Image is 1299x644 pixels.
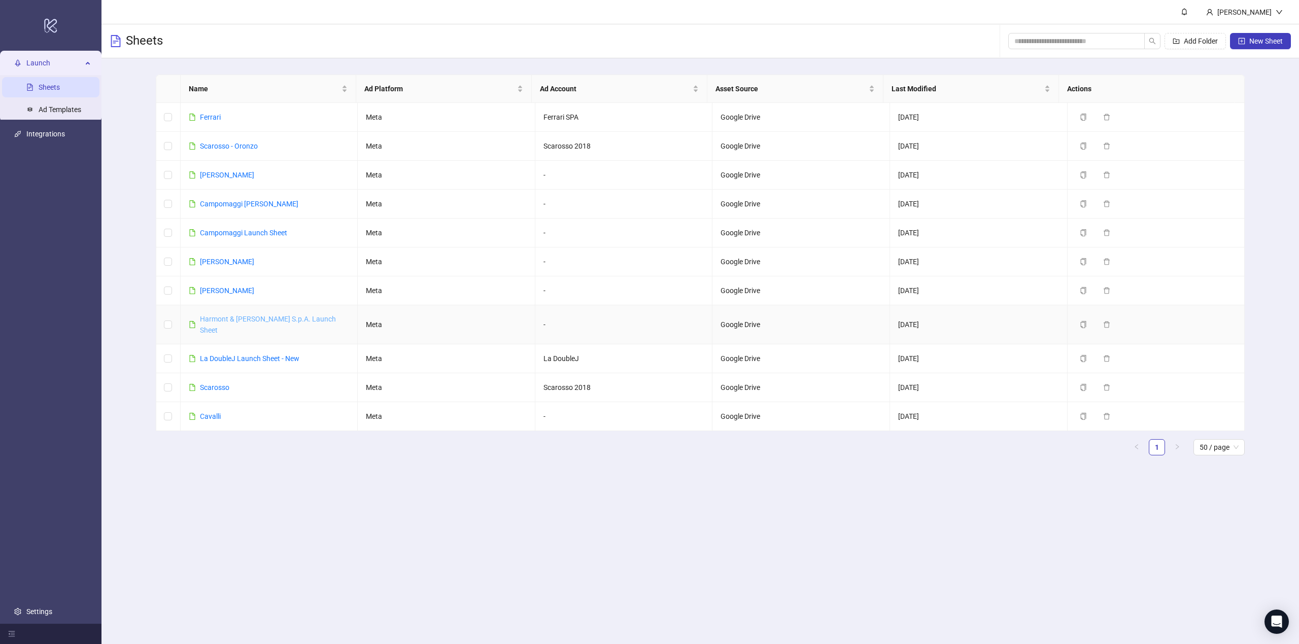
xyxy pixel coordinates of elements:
[1238,38,1245,45] span: plus-square
[1134,444,1140,450] span: left
[535,247,713,276] td: -
[890,344,1068,373] td: [DATE]
[712,219,890,247] td: Google Drive
[1103,287,1110,294] span: delete
[1165,33,1226,49] button: Add Folder
[1129,439,1145,455] li: Previous Page
[535,305,713,344] td: -
[358,132,535,161] td: Meta
[890,305,1068,344] td: [DATE]
[890,190,1068,219] td: [DATE]
[1103,258,1110,265] span: delete
[200,113,221,121] a: Ferrari
[1080,229,1087,236] span: copy
[189,114,196,121] span: file
[1173,38,1180,45] span: folder-add
[890,373,1068,402] td: [DATE]
[200,171,254,179] a: [PERSON_NAME]
[535,219,713,247] td: -
[189,200,196,207] span: file
[1249,37,1283,45] span: New Sheet
[1103,229,1110,236] span: delete
[200,287,254,295] a: [PERSON_NAME]
[1080,258,1087,265] span: copy
[712,344,890,373] td: Google Drive
[189,258,196,265] span: file
[1264,610,1289,634] div: Open Intercom Messenger
[1080,287,1087,294] span: copy
[1080,355,1087,362] span: copy
[892,83,1042,94] span: Last Modified
[1129,439,1145,455] button: left
[189,384,196,391] span: file
[200,258,254,266] a: [PERSON_NAME]
[712,247,890,276] td: Google Drive
[1103,200,1110,207] span: delete
[356,75,532,103] th: Ad Platform
[712,305,890,344] td: Google Drive
[890,247,1068,276] td: [DATE]
[712,373,890,402] td: Google Drive
[358,247,535,276] td: Meta
[200,354,299,363] a: La DoubleJ Launch Sheet - New
[1080,413,1087,420] span: copy
[890,402,1068,431] td: [DATE]
[535,132,713,161] td: Scarosso 2018
[358,344,535,373] td: Meta
[189,321,196,328] span: file
[1103,413,1110,420] span: delete
[712,402,890,431] td: Google Drive
[1230,33,1291,49] button: New Sheet
[1103,355,1110,362] span: delete
[358,305,535,344] td: Meta
[200,383,229,391] a: Scarosso
[126,33,163,49] h3: Sheets
[535,103,713,132] td: Ferrari SPA
[189,287,196,294] span: file
[1059,75,1235,103] th: Actions
[200,229,287,237] a: Campomaggi Launch Sheet
[358,161,535,190] td: Meta
[189,171,196,178] span: file
[712,103,890,132] td: Google Drive
[535,161,713,190] td: -
[1080,114,1087,121] span: copy
[200,315,336,334] a: Harmont & [PERSON_NAME] S.p.A. Launch Sheet
[26,607,52,616] a: Settings
[535,344,713,373] td: La DoubleJ
[890,132,1068,161] td: [DATE]
[39,105,81,114] a: Ad Templates
[1149,439,1165,455] li: 1
[1080,384,1087,391] span: copy
[890,219,1068,247] td: [DATE]
[358,190,535,219] td: Meta
[1174,444,1180,450] span: right
[200,412,221,420] a: Cavalli
[200,200,298,208] a: Campomaggi [PERSON_NAME]
[8,630,15,637] span: menu-fold
[358,373,535,402] td: Meta
[1080,200,1087,207] span: copy
[883,75,1059,103] th: Last Modified
[535,373,713,402] td: Scarosso 2018
[1103,142,1110,150] span: delete
[715,83,866,94] span: Asset Source
[1149,440,1165,455] a: 1
[535,402,713,431] td: -
[712,190,890,219] td: Google Drive
[26,53,82,73] span: Launch
[189,229,196,236] span: file
[890,276,1068,305] td: [DATE]
[1169,439,1185,455] li: Next Page
[1103,171,1110,178] span: delete
[189,355,196,362] span: file
[200,142,258,150] a: Scarosso - Oronzo
[1080,142,1087,150] span: copy
[189,142,196,150] span: file
[1276,9,1283,16] span: down
[535,190,713,219] td: -
[1149,38,1156,45] span: search
[1184,37,1218,45] span: Add Folder
[712,132,890,161] td: Google Drive
[1193,439,1245,455] div: Page Size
